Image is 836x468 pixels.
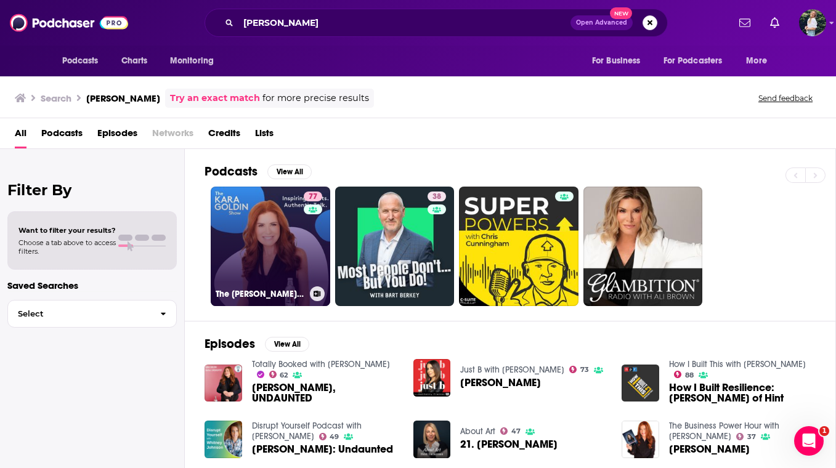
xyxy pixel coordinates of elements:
h2: Episodes [205,336,255,352]
p: Saved Searches [7,280,177,291]
a: Charts [113,49,155,73]
span: [PERSON_NAME], UNDAUNTED [252,382,399,403]
a: All [15,123,26,148]
span: Networks [152,123,193,148]
span: For Podcasters [664,52,723,70]
a: 38 [335,187,455,306]
h2: Filter By [7,181,177,199]
span: Monitoring [170,52,214,70]
a: 62 [269,371,288,378]
img: Kara Goldin [413,359,451,397]
button: open menu [655,49,741,73]
a: 88 [674,371,694,378]
a: EpisodesView All [205,336,309,352]
span: New [610,7,632,19]
button: Select [7,300,177,328]
a: Podcasts [41,123,83,148]
a: 73 [569,366,589,373]
a: The Business Power Hour with Deb Krier [669,421,779,442]
button: open menu [161,49,230,73]
span: Podcasts [62,52,99,70]
img: Podchaser - Follow, Share and Rate Podcasts [10,11,128,34]
button: open menu [54,49,115,73]
a: Credits [208,123,240,148]
img: Kara Goldin, UNDAUNTED [205,365,242,402]
h3: The [PERSON_NAME] Show [216,289,305,299]
a: Show notifications dropdown [734,12,755,33]
a: 21. Kara Goldin [460,439,558,450]
button: Show profile menu [799,9,826,36]
img: Kara Goldin [622,421,659,458]
span: 47 [511,429,521,434]
img: 21. Kara Goldin [413,421,451,458]
span: For Business [592,52,641,70]
a: How I Built This with Guy Raz [669,359,806,369]
a: How I Built Resilience: Kara Goldin of Hint [669,382,816,403]
span: [PERSON_NAME] [669,444,750,454]
span: for more precise results [262,91,369,105]
span: How I Built Resilience: [PERSON_NAME] of Hint [669,382,816,403]
h3: Search [41,92,71,104]
span: 88 [685,373,694,378]
a: Try an exact match [170,91,260,105]
a: 49 [319,433,339,440]
button: Open AdvancedNew [570,15,633,30]
button: View All [265,337,309,352]
h2: Podcasts [205,164,258,179]
span: [PERSON_NAME] [460,377,541,388]
span: 77 [309,191,317,203]
a: About Art [460,426,495,437]
span: 37 [747,434,756,440]
span: Want to filter your results? [18,226,116,235]
a: 77 [304,192,322,201]
a: Show notifications dropdown [765,12,784,33]
span: 38 [432,191,441,203]
a: 38 [428,192,446,201]
span: 1 [819,426,829,436]
a: Kara Goldin [460,377,541,388]
img: User Profile [799,9,826,36]
span: Logged in as ginny24232 [799,9,826,36]
a: Disrupt Yourself Podcast with Whitney Johnson [252,421,362,442]
span: Open Advanced [576,20,627,26]
a: 37 [736,433,756,440]
span: 73 [580,367,589,373]
a: PodcastsView All [205,164,312,179]
h3: [PERSON_NAME] [86,92,160,104]
span: Select [8,310,150,318]
iframe: Intercom live chat [794,426,824,456]
span: [PERSON_NAME]: Undaunted [252,444,393,454]
a: Episodes [97,123,137,148]
a: Kara Goldin, UNDAUNTED [252,382,399,403]
span: 49 [330,434,339,440]
a: Lists [255,123,274,148]
button: View All [267,164,312,179]
button: Send feedback [755,93,816,103]
button: open menu [737,49,782,73]
span: More [746,52,767,70]
input: Search podcasts, credits, & more... [238,13,570,33]
span: Charts [121,52,148,70]
a: 77The [PERSON_NAME] Show [211,187,330,306]
a: Just B with Bethenny Frankel [460,365,564,375]
img: How I Built Resilience: Kara Goldin of Hint [622,365,659,402]
button: open menu [583,49,656,73]
a: 47 [500,427,521,435]
a: Kara Goldin [669,444,750,454]
span: 21. [PERSON_NAME] [460,439,558,450]
img: Kara Goldin: Undaunted [205,421,242,458]
a: Totally Booked with Zibby [252,359,390,369]
span: Choose a tab above to access filters. [18,238,116,256]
